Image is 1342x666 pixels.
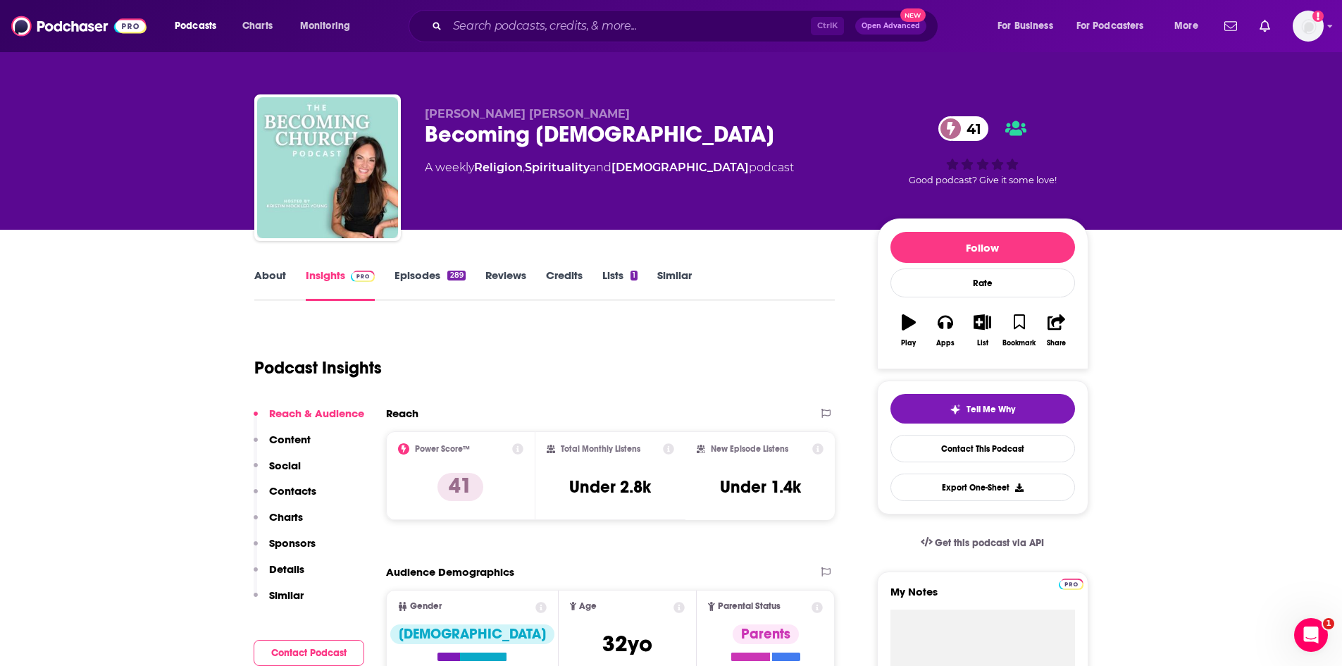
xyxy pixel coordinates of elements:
span: New [900,8,926,22]
p: Reach & Audience [269,407,364,420]
button: open menu [165,15,235,37]
span: 32 yo [602,630,652,658]
div: List [977,339,988,347]
h2: Total Monthly Listens [561,444,640,454]
span: , [523,161,525,174]
div: 1 [630,271,638,280]
button: Show profile menu [1293,11,1324,42]
a: Charts [233,15,281,37]
h2: New Episode Listens [711,444,788,454]
button: Similar [254,588,304,615]
div: Parents [733,624,799,644]
h2: Audience Demographics [386,565,514,579]
span: [PERSON_NAME] [PERSON_NAME] [425,107,630,121]
div: [DEMOGRAPHIC_DATA] [390,624,554,644]
div: Share [1047,339,1066,347]
button: Bookmark [1001,305,1038,356]
a: Contact This Podcast [890,435,1075,462]
img: Podchaser - Follow, Share and Rate Podcasts [11,13,147,39]
span: Charts [242,16,273,36]
input: Search podcasts, credits, & more... [447,15,811,37]
button: Charts [254,510,303,536]
div: Apps [936,339,955,347]
img: User Profile [1293,11,1324,42]
p: Contacts [269,484,316,498]
button: Export One-Sheet [890,474,1075,501]
button: open menu [1067,15,1164,37]
h1: Podcast Insights [254,357,382,378]
h2: Power Score™ [415,444,470,454]
a: 41 [938,116,988,141]
button: Social [254,459,301,485]
a: Reviews [485,269,526,301]
a: Credits [546,269,583,301]
div: Search podcasts, credits, & more... [422,10,952,42]
a: [DEMOGRAPHIC_DATA] [611,161,749,174]
iframe: Intercom live chat [1294,618,1328,652]
a: Spirituality [525,161,590,174]
img: tell me why sparkle [950,404,961,415]
a: Religion [474,161,523,174]
a: Episodes289 [394,269,465,301]
span: Podcasts [175,16,216,36]
button: open menu [1164,15,1216,37]
span: For Business [998,16,1053,36]
label: My Notes [890,585,1075,610]
p: 41 [437,473,483,501]
svg: Add a profile image [1312,11,1324,22]
button: Apps [927,305,964,356]
button: Contacts [254,484,316,510]
div: Play [901,339,916,347]
span: Gender [410,602,442,611]
div: A weekly podcast [425,159,794,176]
span: Monitoring [300,16,350,36]
p: Charts [269,510,303,524]
div: 289 [447,271,465,280]
span: For Podcasters [1076,16,1144,36]
span: and [590,161,611,174]
div: Bookmark [1002,339,1036,347]
span: Good podcast? Give it some love! [909,175,1057,185]
span: Age [579,602,597,611]
button: tell me why sparkleTell Me Why [890,394,1075,424]
p: Content [269,433,311,446]
button: Reach & Audience [254,407,364,433]
button: Content [254,433,311,459]
img: Becoming Church [257,97,398,238]
button: Open AdvancedNew [855,18,926,35]
p: Details [269,562,304,576]
p: Sponsors [269,536,316,550]
a: About [254,269,286,301]
img: Podchaser Pro [1059,579,1083,590]
h2: Reach [386,407,418,420]
a: Show notifications dropdown [1219,14,1243,38]
button: Sponsors [254,536,316,562]
span: More [1174,16,1198,36]
button: open menu [290,15,368,37]
span: Logged in as Lydia_Gustafson [1293,11,1324,42]
a: InsightsPodchaser Pro [306,269,375,301]
a: Lists1 [602,269,638,301]
button: Share [1038,305,1074,356]
button: Contact Podcast [254,640,364,666]
button: open menu [988,15,1071,37]
span: Get this podcast via API [935,537,1044,549]
div: Rate [890,269,1075,297]
span: Ctrl K [811,17,844,35]
button: Play [890,305,927,356]
a: Get this podcast via API [909,526,1056,560]
span: Open Advanced [862,23,920,30]
span: 41 [952,116,988,141]
div: 41Good podcast? Give it some love! [877,107,1088,195]
span: 1 [1323,618,1334,629]
button: Follow [890,232,1075,263]
a: Pro website [1059,576,1083,590]
a: Similar [657,269,692,301]
img: Podchaser Pro [351,271,375,282]
span: Tell Me Why [967,404,1015,415]
h3: Under 2.8k [569,476,651,498]
p: Similar [269,588,304,602]
button: Details [254,562,304,588]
